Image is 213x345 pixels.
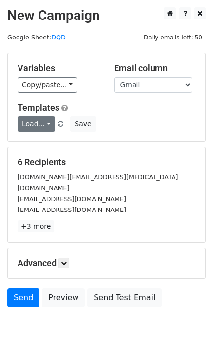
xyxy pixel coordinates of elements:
a: DQD [51,34,66,41]
a: +3 more [18,220,54,232]
span: Daily emails left: 50 [140,32,206,43]
div: Tiện ích trò chuyện [164,298,213,345]
small: [DOMAIN_NAME][EMAIL_ADDRESS][MEDICAL_DATA][DOMAIN_NAME] [18,173,178,192]
a: Load... [18,116,55,132]
small: [EMAIL_ADDRESS][DOMAIN_NAME] [18,206,126,213]
a: Preview [42,288,85,307]
a: Templates [18,102,59,113]
a: Send Test Email [87,288,161,307]
button: Save [70,116,96,132]
h5: 6 Recipients [18,157,195,168]
small: Google Sheet: [7,34,66,41]
h5: Email column [114,63,196,74]
a: Daily emails left: 50 [140,34,206,41]
h5: Variables [18,63,99,74]
iframe: Chat Widget [164,298,213,345]
h5: Advanced [18,258,195,268]
small: [EMAIL_ADDRESS][DOMAIN_NAME] [18,195,126,203]
h2: New Campaign [7,7,206,24]
a: Copy/paste... [18,77,77,93]
a: Send [7,288,39,307]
